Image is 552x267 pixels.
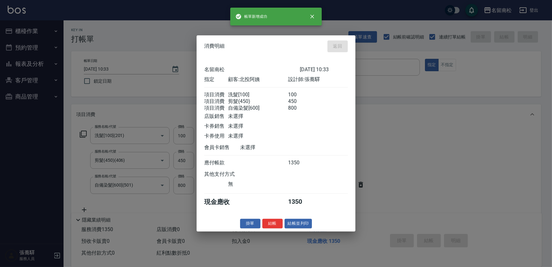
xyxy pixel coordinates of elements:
div: 項目消費 [204,92,228,98]
div: 1350 [288,160,312,166]
div: 未選擇 [228,123,288,130]
div: 800 [288,105,312,112]
div: 會員卡銷售 [204,144,240,151]
div: 現金應收 [204,198,240,206]
div: [DATE] 10:33 [300,66,348,73]
div: 450 [288,98,312,105]
div: 項目消費 [204,98,228,105]
button: 結帳 [262,219,283,229]
div: 名留南松 [204,66,300,73]
div: 卡券銷售 [204,123,228,130]
div: 顧客: 北投阿姨 [228,76,288,83]
div: 其他支付方式 [204,171,252,178]
div: 自備染髮[600] [228,105,288,112]
div: 剪髮(450) [228,98,288,105]
button: 結帳並列印 [285,219,312,229]
div: 未選擇 [228,113,288,120]
div: 100 [288,92,312,98]
div: 店販銷售 [204,113,228,120]
span: 帳單新增成功 [235,13,267,20]
div: 項目消費 [204,105,228,112]
div: 指定 [204,76,228,83]
div: 未選擇 [228,133,288,140]
div: 1350 [288,198,312,206]
div: 無 [228,181,288,188]
div: 應付帳款 [204,160,228,166]
button: close [305,10,319,24]
div: 卡券使用 [204,133,228,140]
span: 消費明細 [204,43,225,50]
div: 未選擇 [240,144,300,151]
div: 洗髮[100] [228,92,288,98]
button: 掛單 [240,219,260,229]
div: 設計師: 張蕎驛 [288,76,348,83]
